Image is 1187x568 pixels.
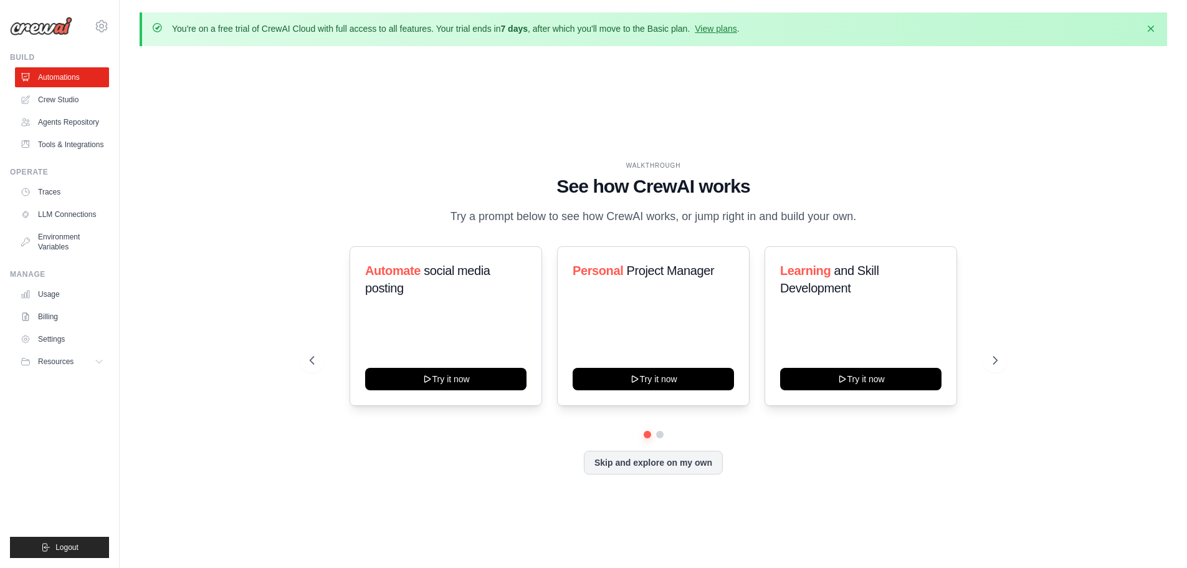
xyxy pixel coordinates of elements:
[15,135,109,155] a: Tools & Integrations
[15,90,109,110] a: Crew Studio
[780,264,831,277] span: Learning
[15,329,109,349] a: Settings
[573,264,623,277] span: Personal
[365,264,421,277] span: Automate
[15,205,109,224] a: LLM Connections
[444,208,863,226] p: Try a prompt below to see how CrewAI works, or jump right in and build your own.
[780,264,879,295] span: and Skill Development
[15,352,109,372] button: Resources
[310,175,998,198] h1: See how CrewAI works
[626,264,714,277] span: Project Manager
[38,357,74,367] span: Resources
[10,52,109,62] div: Build
[365,368,527,390] button: Try it now
[365,264,490,295] span: social media posting
[15,112,109,132] a: Agents Repository
[500,24,528,34] strong: 7 days
[780,368,941,390] button: Try it now
[573,368,734,390] button: Try it now
[15,67,109,87] a: Automations
[10,17,72,36] img: Logo
[15,227,109,257] a: Environment Variables
[15,284,109,304] a: Usage
[15,182,109,202] a: Traces
[10,269,109,279] div: Manage
[10,167,109,177] div: Operate
[172,22,740,35] p: You're on a free trial of CrewAI Cloud with full access to all features. Your trial ends in , aft...
[584,451,723,474] button: Skip and explore on my own
[10,537,109,558] button: Logout
[15,307,109,327] a: Billing
[310,161,998,170] div: WALKTHROUGH
[695,24,737,34] a: View plans
[55,542,79,552] span: Logout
